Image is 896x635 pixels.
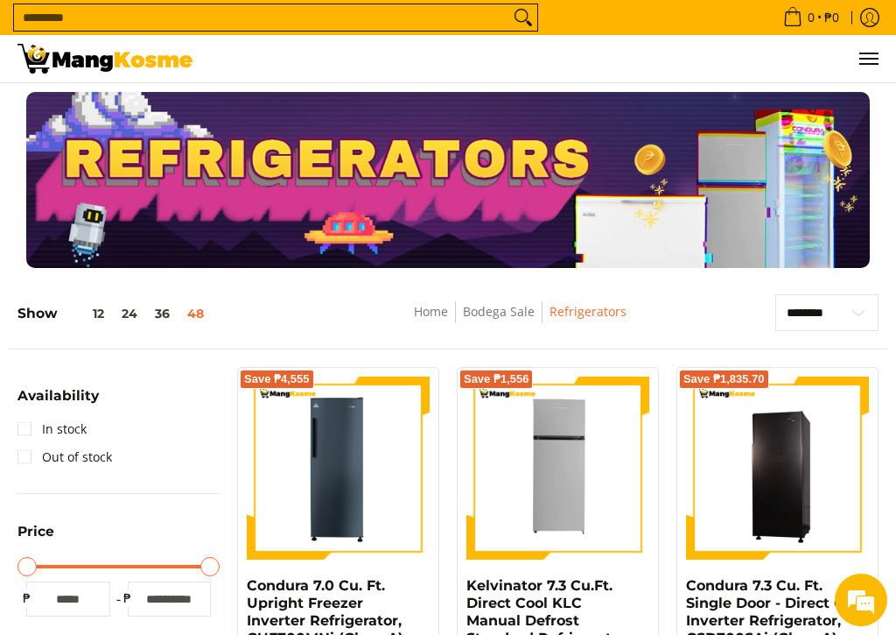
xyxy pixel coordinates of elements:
[463,303,535,320] a: Bodega Sale
[58,307,113,321] button: 12
[17,525,54,539] span: Price
[210,35,878,82] nav: Main Menu
[17,415,87,443] a: In stock
[17,525,54,552] summary: Open
[857,35,878,82] button: Menu
[244,374,310,385] span: Save ₱4,555
[17,443,112,471] a: Out of stock
[210,35,878,82] ul: Customer Navigation
[113,307,146,321] button: 24
[549,303,626,320] a: Refrigerators
[17,44,192,74] img: Bodega Sale Refrigerator l Mang Kosme: Home Appliances Warehouse Sale
[17,305,213,321] h5: Show
[822,11,842,24] span: ₱0
[686,378,869,557] img: Condura 7.3 Cu. Ft. Single Door - Direct Cool Inverter Refrigerator, CSD700SAi (Class A)
[778,8,844,27] span: •
[414,303,448,320] a: Home
[466,377,649,560] img: Kelvinator 7.3 Cu.Ft. Direct Cool KLC Manual Defrost Standard Refrigerator (Silver) (Class A)
[805,11,817,24] span: 0
[146,307,178,321] button: 36
[119,589,136,607] span: ₱
[178,307,213,321] button: 48
[17,589,35,607] span: ₱
[683,374,765,385] span: Save ₱1,835.70
[325,301,716,341] nav: Breadcrumbs
[17,389,99,403] span: Availability
[464,374,529,385] span: Save ₱1,556
[17,389,99,416] summary: Open
[509,4,537,31] button: Search
[247,377,430,560] img: Condura 7.0 Cu. Ft. Upright Freezer Inverter Refrigerator, CUF700MNi (Class A)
